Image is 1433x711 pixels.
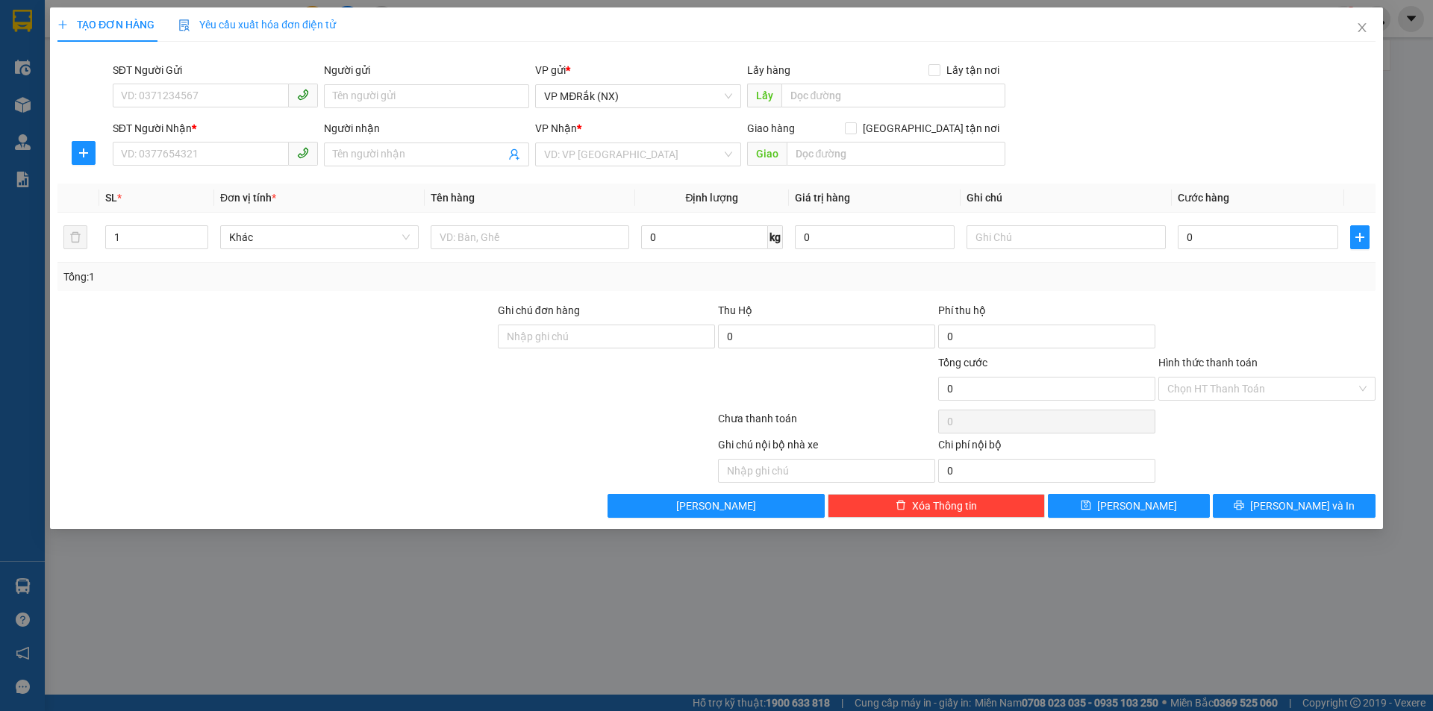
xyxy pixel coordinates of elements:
[718,459,935,483] input: Nhập ghi chú
[1048,494,1210,518] button: save[PERSON_NAME]
[718,304,752,316] span: Thu Hộ
[324,62,529,78] div: Người gửi
[828,494,1046,518] button: deleteXóa Thông tin
[677,498,757,514] span: [PERSON_NAME]
[229,226,410,248] span: Khác
[63,225,87,249] button: delete
[196,239,205,248] span: down
[940,62,1005,78] span: Lấy tận nơi
[1341,7,1383,49] button: Close
[686,192,739,204] span: Định lượng
[747,64,790,76] span: Lấy hàng
[718,436,935,459] div: Ghi chú nội bộ nhà xe
[1351,231,1369,243] span: plus
[498,325,715,348] input: Ghi chú đơn hàng
[1178,192,1229,204] span: Cước hàng
[1158,357,1258,369] label: Hình thức thanh toán
[747,122,795,134] span: Giao hàng
[795,192,850,204] span: Giá trị hàng
[57,19,154,31] span: TẠO ĐƠN HÀNG
[545,85,732,107] span: VP MĐRắk (NX)
[912,498,977,514] span: Xóa Thông tin
[536,62,741,78] div: VP gửi
[1081,500,1092,512] span: save
[113,120,318,137] div: SĐT Người Nhận
[1356,22,1368,34] span: close
[297,147,309,159] span: phone
[787,142,1005,166] input: Dọc đường
[431,192,475,204] span: Tên hàng
[1234,500,1244,512] span: printer
[536,122,578,134] span: VP Nhận
[961,184,1172,213] th: Ghi chú
[113,62,318,78] div: SĐT Người Gửi
[196,228,205,237] span: up
[795,225,955,249] input: 0
[191,226,207,237] span: Increase Value
[938,302,1155,325] div: Phí thu hộ
[324,120,529,137] div: Người nhận
[747,84,781,107] span: Lấy
[1250,498,1355,514] span: [PERSON_NAME] và In
[498,304,580,316] label: Ghi chú đơn hàng
[608,494,825,518] button: [PERSON_NAME]
[178,19,190,31] img: icon
[63,269,553,285] div: Tổng: 1
[297,89,309,101] span: phone
[72,141,96,165] button: plus
[747,142,787,166] span: Giao
[1098,498,1178,514] span: [PERSON_NAME]
[716,410,937,436] div: Chưa thanh toán
[431,225,629,249] input: VD: Bàn, Ghế
[938,436,1155,459] div: Chi phí nội bộ
[105,192,117,204] span: SL
[781,84,1005,107] input: Dọc đường
[857,120,1005,137] span: [GEOGRAPHIC_DATA] tận nơi
[967,225,1166,249] input: Ghi Chú
[1214,494,1376,518] button: printer[PERSON_NAME] và In
[768,225,783,249] span: kg
[57,19,68,30] span: plus
[938,357,987,369] span: Tổng cước
[509,148,521,160] span: user-add
[72,147,95,159] span: plus
[220,192,276,204] span: Đơn vị tính
[1350,225,1370,249] button: plus
[896,500,906,512] span: delete
[191,237,207,248] span: Decrease Value
[178,19,336,31] span: Yêu cầu xuất hóa đơn điện tử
